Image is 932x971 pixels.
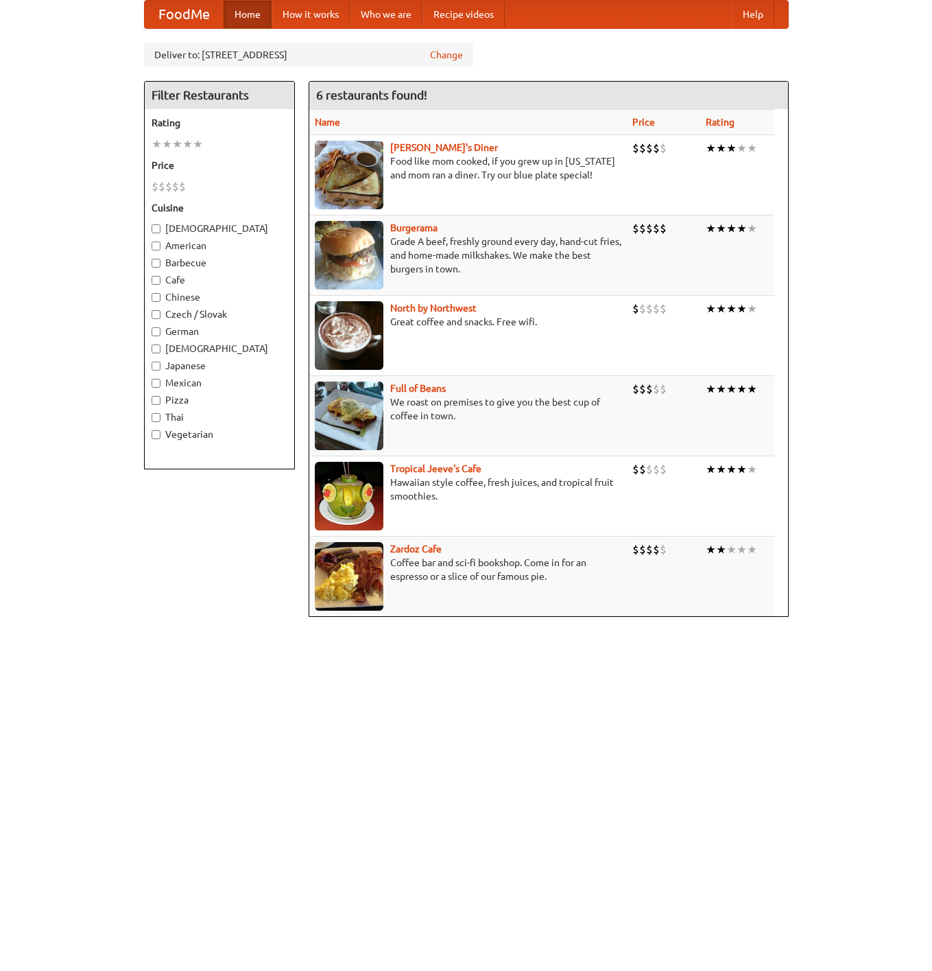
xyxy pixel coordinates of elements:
[660,382,667,397] li: $
[716,301,726,316] li: ★
[152,276,160,285] input: Cafe
[390,142,498,153] a: [PERSON_NAME]'s Diner
[350,1,422,28] a: Who we are
[726,462,737,477] li: ★
[152,379,160,388] input: Mexican
[706,542,716,557] li: ★
[646,301,653,316] li: $
[737,462,747,477] li: ★
[224,1,272,28] a: Home
[152,256,287,270] label: Barbecue
[747,141,757,156] li: ★
[660,462,667,477] li: $
[152,159,287,172] h5: Price
[639,462,646,477] li: $
[165,179,172,194] li: $
[430,48,463,62] a: Change
[660,221,667,236] li: $
[747,382,757,397] li: ★
[747,542,757,557] li: ★
[632,542,639,557] li: $
[172,179,179,194] li: $
[152,273,287,287] label: Cafe
[726,382,737,397] li: ★
[737,141,747,156] li: ★
[315,556,621,583] p: Coffee bar and sci-fi bookshop. Come in for an espresso or a slice of our famous pie.
[152,362,160,371] input: Japanese
[145,1,224,28] a: FoodMe
[737,221,747,236] li: ★
[646,542,653,557] li: $
[315,395,621,423] p: We roast on premises to give you the best cup of coffee in town.
[152,344,160,353] input: [DEMOGRAPHIC_DATA]
[632,382,639,397] li: $
[632,141,639,156] li: $
[639,301,646,316] li: $
[646,221,653,236] li: $
[315,141,383,209] img: sallys.jpg
[152,428,287,441] label: Vegetarian
[316,89,427,102] ng-pluralize: 6 restaurants found!
[639,221,646,236] li: $
[152,293,160,302] input: Chinese
[152,325,287,338] label: German
[152,224,160,233] input: [DEMOGRAPHIC_DATA]
[390,383,446,394] a: Full of Beans
[193,137,203,152] li: ★
[152,307,287,321] label: Czech / Slovak
[315,476,621,503] p: Hawaiian style coffee, fresh juices, and tropical fruit smoothies.
[706,141,716,156] li: ★
[152,310,160,319] input: Czech / Slovak
[632,462,639,477] li: $
[162,137,172,152] li: ★
[653,221,660,236] li: $
[726,221,737,236] li: ★
[653,542,660,557] li: $
[390,463,481,474] a: Tropical Jeeve's Cafe
[152,342,287,355] label: [DEMOGRAPHIC_DATA]
[716,542,726,557] li: ★
[646,462,653,477] li: $
[660,542,667,557] li: $
[315,117,340,128] a: Name
[660,301,667,316] li: $
[152,179,158,194] li: $
[152,259,160,268] input: Barbecue
[706,382,716,397] li: ★
[315,221,383,290] img: burgerama.jpg
[726,301,737,316] li: ★
[422,1,505,28] a: Recipe videos
[152,222,287,235] label: [DEMOGRAPHIC_DATA]
[716,382,726,397] li: ★
[272,1,350,28] a: How it works
[315,154,621,182] p: Food like mom cooked, if you grew up in [US_STATE] and mom ran a diner. Try our blue plate special!
[152,410,287,424] label: Thai
[152,359,287,373] label: Japanese
[152,393,287,407] label: Pizza
[315,382,383,450] img: beans.jpg
[152,290,287,304] label: Chinese
[653,462,660,477] li: $
[639,382,646,397] li: $
[726,141,737,156] li: ★
[737,542,747,557] li: ★
[158,179,165,194] li: $
[315,235,621,276] p: Grade A beef, freshly ground every day, hand-cut fries, and home-made milkshakes. We make the bes...
[632,221,639,236] li: $
[152,327,160,336] input: German
[632,117,655,128] a: Price
[646,382,653,397] li: $
[390,543,442,554] b: Zardoz Cafe
[390,222,438,233] a: Burgerama
[172,137,182,152] li: ★
[716,141,726,156] li: ★
[639,542,646,557] li: $
[660,141,667,156] li: $
[653,382,660,397] li: $
[646,141,653,156] li: $
[716,462,726,477] li: ★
